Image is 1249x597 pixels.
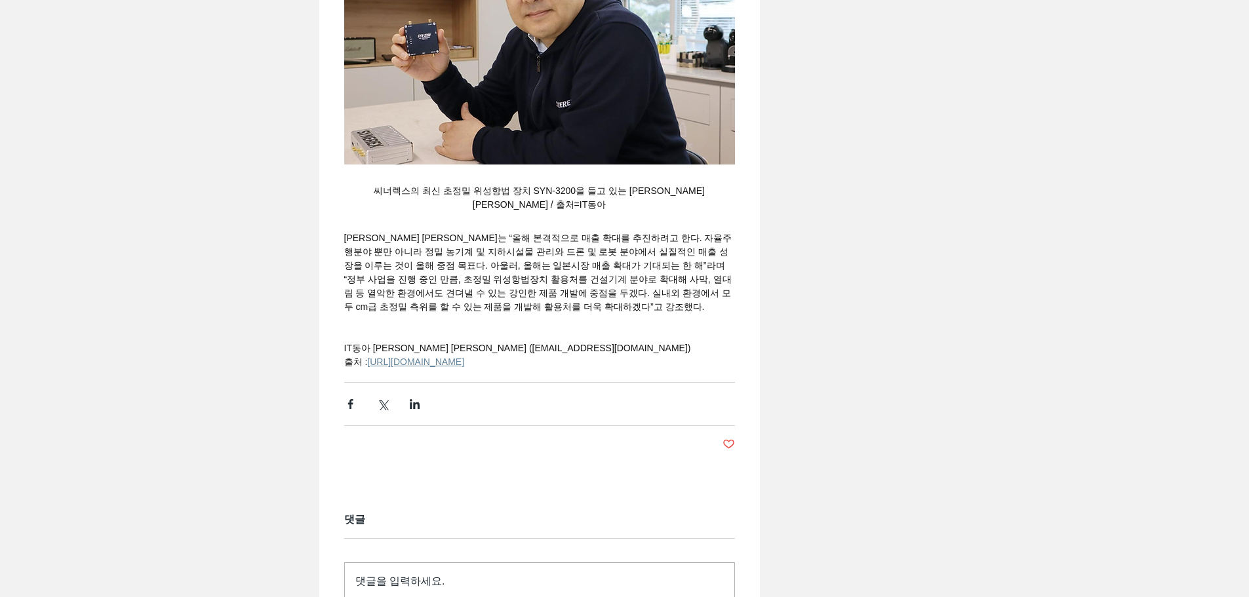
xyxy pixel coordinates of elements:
button: Like post [723,438,735,450]
a: [URL][DOMAIN_NAME] [367,356,464,367]
iframe: Wix Chat [1098,541,1249,597]
button: X, 구 트위터 공유 [376,398,389,410]
button: 링크드인으로 공유 [408,398,421,410]
button: 페이스북으로 공유 [344,398,357,410]
span: IT동아 [PERSON_NAME] [PERSON_NAME] ( [344,343,532,353]
a: [EMAIL_ADDRESS][DOMAIN_NAME] [532,343,688,353]
span: 씨너렉스의 최신 초정밀 위성항법 장치 SYN-3200을 들고 있는 [PERSON_NAME] [PERSON_NAME] / 출처=IT동아 [374,185,707,210]
span: ) [688,343,691,353]
span: 출처 : [344,356,368,367]
span: [PERSON_NAME] [PERSON_NAME]는 “올해 본격적으로 매출 확대를 추진하려고 한다. 자율주행분야 뿐만 아니라 정밀 농기계 및 지하시설물 관리와 드론 및 로봇 ... [344,233,732,312]
h2: 댓글 [344,514,735,525]
span: 댓글을 입력하세요. [355,575,445,587]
